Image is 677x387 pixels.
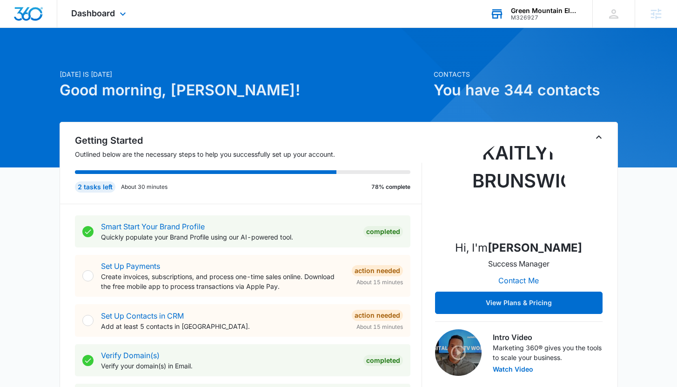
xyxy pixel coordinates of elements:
h1: Good morning, [PERSON_NAME]! [60,79,428,101]
div: account name [511,7,579,14]
h2: Getting Started [75,133,422,147]
p: About 30 minutes [121,183,168,191]
p: Contacts [434,69,618,79]
div: Action Needed [352,265,403,276]
span: About 15 minutes [356,323,403,331]
div: account id [511,14,579,21]
img: Kaitlyn Brunswig [472,139,565,232]
h3: Intro Video [493,332,603,343]
p: [DATE] is [DATE] [60,69,428,79]
p: 78% complete [371,183,410,191]
strong: [PERSON_NAME] [488,241,582,254]
div: Completed [363,226,403,237]
p: Create invoices, subscriptions, and process one-time sales online. Download the free mobile app t... [101,272,344,291]
span: About 15 minutes [356,278,403,287]
h1: You have 344 contacts [434,79,618,101]
a: Verify Domain(s) [101,351,160,360]
img: Intro Video [435,329,482,376]
p: Hi, I'm [455,240,582,256]
div: Completed [363,355,403,366]
p: Verify your domain(s) in Email. [101,361,356,371]
button: Watch Video [493,366,533,373]
button: Toggle Collapse [593,132,604,143]
span: Dashboard [71,8,115,18]
p: Add at least 5 contacts in [GEOGRAPHIC_DATA]. [101,321,344,331]
a: Smart Start Your Brand Profile [101,222,205,231]
p: Success Manager [488,258,550,269]
p: Outlined below are the necessary steps to help you successfully set up your account. [75,149,422,159]
a: Set Up Contacts in CRM [101,311,184,320]
p: Marketing 360® gives you the tools to scale your business. [493,343,603,362]
a: Set Up Payments [101,261,160,271]
div: 2 tasks left [75,181,115,193]
div: Action Needed [352,310,403,321]
button: Contact Me [489,269,548,292]
p: Quickly populate your Brand Profile using our AI-powered tool. [101,232,356,242]
button: View Plans & Pricing [435,292,603,314]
